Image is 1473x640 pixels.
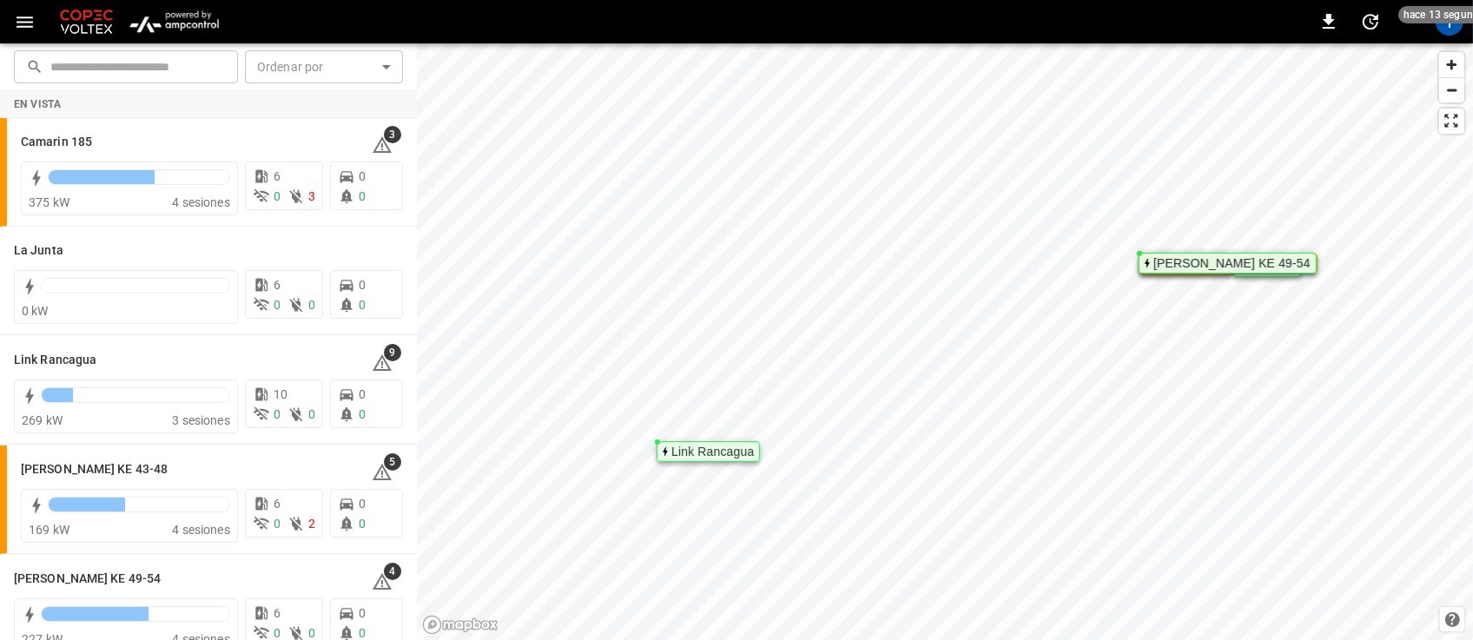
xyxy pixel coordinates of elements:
button: set refresh interval [1357,8,1384,36]
h6: Camarin 185 [21,133,92,152]
h6: Loza Colon KE 43-48 [21,460,168,479]
span: 375 kW [29,195,69,209]
span: 269 kW [22,413,63,427]
span: 6 [274,606,281,620]
span: 4 sesiones [172,523,230,537]
div: [PERSON_NAME] KE 49-54 [1153,258,1311,268]
span: 2 [308,517,315,531]
div: Map marker [657,441,760,462]
span: 6 [274,169,281,183]
span: 0 [359,407,366,421]
img: ampcontrol.io logo [123,5,225,38]
span: 4 [384,563,401,580]
span: 0 [308,626,315,640]
strong: En vista [14,98,61,110]
span: 0 [359,497,366,511]
span: 6 [274,497,281,511]
span: 10 [274,387,287,401]
span: 0 [359,387,366,401]
span: 4 sesiones [172,195,230,209]
span: 0 [308,298,315,312]
img: Customer Logo [56,5,116,38]
span: 0 kW [22,304,49,318]
h6: La Junta [14,241,63,261]
h6: Loza Colon KE 49-54 [14,570,161,589]
button: Zoom out [1439,77,1464,102]
span: 0 [274,517,281,531]
span: 0 [274,626,281,640]
div: Map marker [1139,253,1317,274]
span: 0 [359,606,366,620]
span: 0 [359,517,366,531]
span: Zoom out [1439,78,1464,102]
div: Link Rancagua [671,446,754,457]
span: 0 [274,189,281,203]
button: Zoom in [1439,52,1464,77]
span: 3 sesiones [172,413,230,427]
span: 0 [359,189,366,203]
span: 0 [359,278,366,292]
span: 0 [359,169,366,183]
span: 5 [384,453,401,471]
span: 0 [274,407,281,421]
span: 3 [384,126,401,143]
h6: Link Rancagua [14,351,96,370]
span: 0 [359,626,366,640]
span: 9 [384,344,401,361]
span: 169 kW [29,523,69,537]
span: 0 [359,298,366,312]
span: 6 [274,278,281,292]
span: 3 [308,189,315,203]
a: Mapbox homepage [422,615,499,635]
span: 0 [308,407,315,421]
span: 0 [274,298,281,312]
